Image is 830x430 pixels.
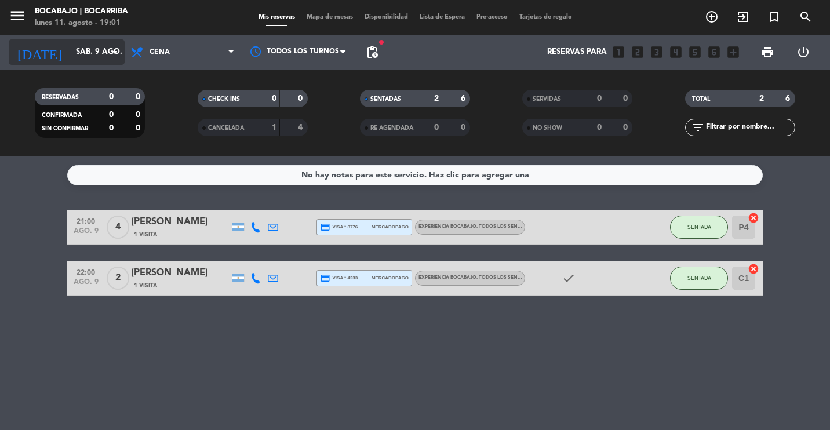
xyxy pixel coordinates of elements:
[71,214,100,227] span: 21:00
[471,14,514,20] span: Pre-acceso
[597,94,602,103] strong: 0
[320,222,330,232] i: credit_card
[370,125,413,131] span: RE AGENDADA
[370,96,401,102] span: SENTADAS
[799,10,813,24] i: search
[434,94,439,103] strong: 2
[253,14,301,20] span: Mis reservas
[705,121,795,134] input: Filtrar por nombre...
[71,265,100,278] span: 22:00
[42,112,82,118] span: CONFIRMADA
[107,267,129,290] span: 2
[630,45,645,60] i: looks_two
[748,263,759,275] i: cancel
[365,45,379,59] span: pending_actions
[670,267,728,290] button: SENTADA
[785,94,792,103] strong: 6
[136,124,143,132] strong: 0
[687,224,711,230] span: SENTADA
[533,96,561,102] span: SERVIDAS
[208,96,240,102] span: CHECK INS
[134,281,157,290] span: 1 Visita
[705,10,719,24] i: add_circle_outline
[668,45,683,60] i: looks_4
[109,93,114,101] strong: 0
[796,45,810,59] i: power_settings_new
[71,278,100,291] span: ago. 9
[136,93,143,101] strong: 0
[150,48,170,56] span: Cena
[767,10,781,24] i: turned_in_not
[378,39,385,46] span: fiber_manual_record
[533,125,562,131] span: NO SHOW
[272,94,276,103] strong: 0
[320,273,330,283] i: credit_card
[649,45,664,60] i: looks_3
[136,111,143,119] strong: 0
[623,123,630,132] strong: 0
[320,273,358,283] span: visa * 4233
[547,48,607,57] span: Reservas para
[691,121,705,134] i: filter_list
[623,94,630,103] strong: 0
[108,45,122,59] i: arrow_drop_down
[461,94,468,103] strong: 6
[687,45,702,60] i: looks_5
[320,222,358,232] span: visa * 8776
[9,7,26,24] i: menu
[131,265,230,280] div: [PERSON_NAME]
[301,14,359,20] span: Mapa de mesas
[35,17,128,29] div: lunes 11. agosto - 19:01
[42,126,88,132] span: SIN CONFIRMAR
[759,94,764,103] strong: 2
[748,212,759,224] i: cancel
[760,45,774,59] span: print
[109,124,114,132] strong: 0
[597,123,602,132] strong: 0
[611,45,626,60] i: looks_one
[562,271,576,285] i: check
[71,227,100,240] span: ago. 9
[736,10,750,24] i: exit_to_app
[107,216,129,239] span: 4
[434,123,439,132] strong: 0
[42,94,79,100] span: RESERVADAS
[9,39,70,65] i: [DATE]
[372,223,409,231] span: mercadopago
[298,123,305,132] strong: 4
[785,35,821,70] div: LOG OUT
[726,45,741,60] i: add_box
[301,169,529,182] div: No hay notas para este servicio. Haz clic para agregar una
[418,224,532,229] span: Experiencia Bocabajo, todos los sentidos
[418,275,532,280] span: Experiencia Bocabajo, todos los sentidos
[414,14,471,20] span: Lista de Espera
[707,45,722,60] i: looks_6
[687,275,711,281] span: SENTADA
[670,216,728,239] button: SENTADA
[9,7,26,28] button: menu
[109,111,114,119] strong: 0
[131,214,230,229] div: [PERSON_NAME]
[272,123,276,132] strong: 1
[35,6,128,17] div: BOCABAJO | BOCARRIBA
[372,274,409,282] span: mercadopago
[298,94,305,103] strong: 0
[134,230,157,239] span: 1 Visita
[208,125,244,131] span: CANCELADA
[461,123,468,132] strong: 0
[514,14,578,20] span: Tarjetas de regalo
[692,96,710,102] span: TOTAL
[359,14,414,20] span: Disponibilidad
